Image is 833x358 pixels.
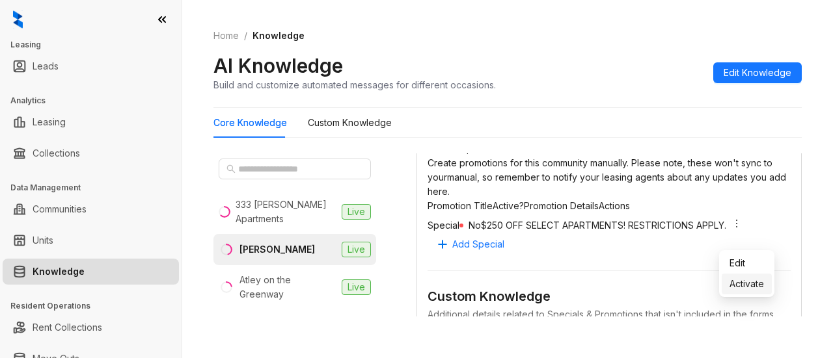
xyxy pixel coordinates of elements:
[211,29,241,43] a: Home
[33,109,66,135] a: Leasing
[33,314,102,340] a: Rent Collections
[342,242,371,257] span: Live
[213,116,287,130] div: Core Knowledge
[342,279,371,295] span: Live
[428,234,515,255] button: Add Special
[236,198,336,226] div: 333 [PERSON_NAME] Apartments
[33,227,53,253] a: Units
[3,227,179,253] li: Units
[253,30,305,41] span: Knowledge
[3,140,179,166] li: Collections
[428,156,791,199] div: Create promotions for this community manually. Please note, these won't sync to your manual , so ...
[3,314,179,340] li: Rent Collections
[599,200,630,211] span: Actions
[213,78,496,92] div: Build and customize automated messages for different occasions.
[33,196,87,222] a: Communities
[524,200,599,211] span: Promotion Details
[730,256,764,270] span: Edit
[428,307,791,336] div: Additional details related to Specials & Promotions that isn't included in the forms above.
[33,259,85,285] a: Knowledge
[3,196,179,222] li: Communities
[481,220,726,231] span: $250 OFF SELECT APARTMENTS! RESTRICTIONS APPLY.
[713,62,802,83] button: Edit Knowledge
[469,220,481,231] span: No
[10,182,182,194] h3: Data Management
[239,273,336,301] div: Atley on the Greenway
[213,53,343,78] h2: AI Knowledge
[428,220,459,231] span: Special
[428,200,493,211] span: Promotion Title
[13,10,23,29] img: logo
[3,109,179,135] li: Leasing
[3,53,179,79] li: Leads
[730,277,764,291] span: Activate
[428,287,791,307] div: Custom Knowledge
[10,300,182,312] h3: Resident Operations
[33,53,59,79] a: Leads
[724,66,791,80] span: Edit Knowledge
[10,39,182,51] h3: Leasing
[342,204,371,220] span: Live
[226,164,236,173] span: search
[10,95,182,107] h3: Analytics
[239,242,315,257] div: [PERSON_NAME]
[244,29,247,43] li: /
[452,237,504,251] span: Add Special
[308,116,392,130] div: Custom Knowledge
[731,218,742,229] span: more
[493,200,524,211] span: Active?
[33,140,80,166] a: Collections
[3,259,179,285] li: Knowledge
